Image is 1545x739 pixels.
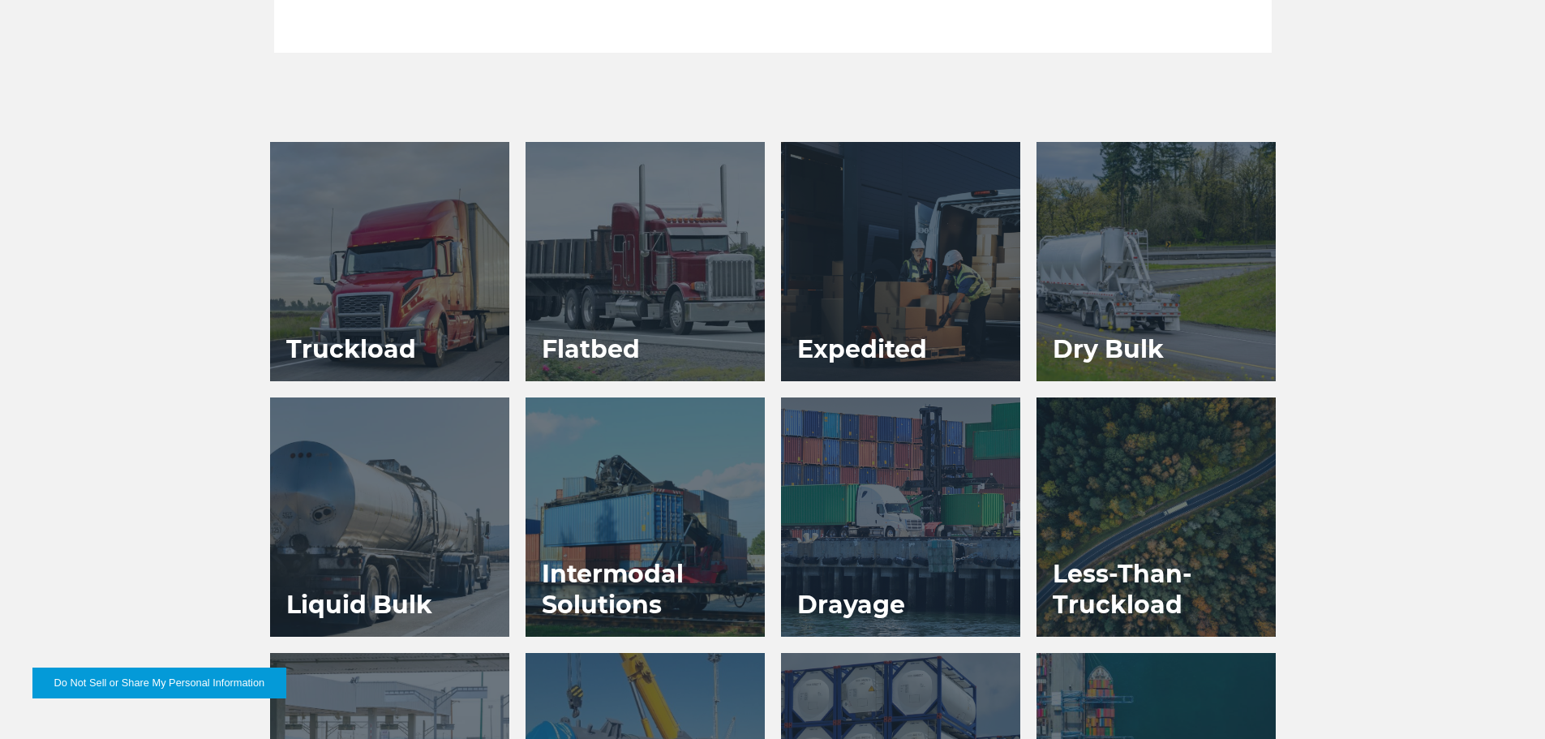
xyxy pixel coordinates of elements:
a: Flatbed [526,142,765,381]
a: Intermodal Solutions [526,397,765,637]
h3: Drayage [781,574,921,637]
h3: Liquid Bulk [270,574,448,637]
a: Dry Bulk [1036,142,1276,381]
a: Drayage [781,397,1020,637]
h3: Intermodal Solutions [526,543,765,637]
a: Less-Than-Truckload [1036,397,1276,637]
a: Truckload [270,142,509,381]
iframe: Chat Widget [1464,661,1545,739]
h3: Expedited [781,318,943,381]
h3: Flatbed [526,318,656,381]
h3: Truckload [270,318,432,381]
button: Do Not Sell or Share My Personal Information [32,668,286,698]
a: Liquid Bulk [270,397,509,637]
h3: Dry Bulk [1036,318,1180,381]
h3: Less-Than-Truckload [1036,543,1276,637]
a: Expedited [781,142,1020,381]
